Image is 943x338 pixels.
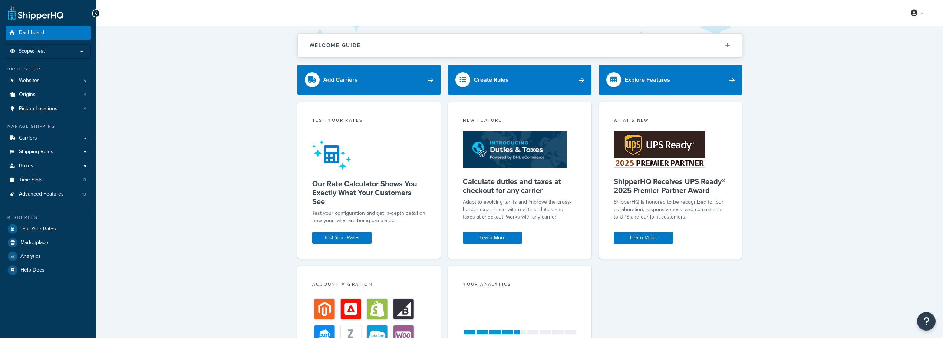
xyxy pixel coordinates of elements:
a: Marketplace [6,236,91,249]
div: Resources [6,214,91,221]
div: Test your rates [312,117,426,125]
span: Pickup Locations [19,106,57,112]
span: 0 [83,177,86,183]
a: Explore Features [599,65,742,95]
h5: Calculate duties and taxes at checkout for any carrier [463,177,577,195]
a: Carriers [6,131,91,145]
li: Pickup Locations [6,102,91,116]
a: Origins4 [6,88,91,102]
a: Advanced Features10 [6,187,91,201]
a: Create Rules [448,65,591,95]
p: ShipperHQ is honored to be recognized for our collaboration, responsiveness, and commitment to UP... [614,198,728,221]
li: Origins [6,88,91,102]
span: Marketplace [20,240,48,246]
a: Test Your Rates [6,222,91,236]
span: Advanced Features [19,191,64,197]
div: Add Carriers [323,75,357,85]
li: Advanced Features [6,187,91,201]
a: Websites5 [6,74,91,88]
button: Open Resource Center [917,312,936,331]
span: Shipping Rules [19,149,53,155]
div: Test your configuration and get in-depth detail on how your rates are being calculated. [312,210,426,224]
a: Boxes [6,159,91,173]
a: Time Slots0 [6,173,91,187]
span: Boxes [19,163,33,169]
a: Dashboard [6,26,91,40]
span: Origins [19,92,36,98]
div: Your Analytics [463,281,577,289]
div: New Feature [463,117,577,125]
button: Welcome Guide [298,34,742,57]
a: Shipping Rules [6,145,91,159]
span: Scope: Test [19,48,45,55]
a: Add Carriers [297,65,441,95]
li: Websites [6,74,91,88]
div: Manage Shipping [6,123,91,129]
a: Analytics [6,250,91,263]
span: Test Your Rates [20,226,56,232]
span: Help Docs [20,267,44,273]
a: Help Docs [6,263,91,277]
span: Time Slots [19,177,43,183]
div: What's New [614,117,728,125]
a: Pickup Locations4 [6,102,91,116]
h5: Our Rate Calculator Shows You Exactly What Your Customers See [312,179,426,206]
h2: Welcome Guide [310,43,361,48]
a: Learn More [463,232,522,244]
span: 5 [83,78,86,84]
a: Test Your Rates [312,232,372,244]
div: Explore Features [625,75,670,85]
div: Account Migration [312,281,426,289]
h5: ShipperHQ Receives UPS Ready® 2025 Premier Partner Award [614,177,728,195]
span: Websites [19,78,40,84]
span: Carriers [19,135,37,141]
span: Dashboard [19,30,44,36]
div: Create Rules [474,75,508,85]
p: Adapt to evolving tariffs and improve the cross-border experience with real-time duties and taxes... [463,198,577,221]
div: Basic Setup [6,66,91,72]
span: 10 [82,191,86,197]
span: 4 [83,106,86,112]
a: Learn More [614,232,673,244]
span: 4 [83,92,86,98]
li: Time Slots [6,173,91,187]
span: Analytics [20,253,41,260]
